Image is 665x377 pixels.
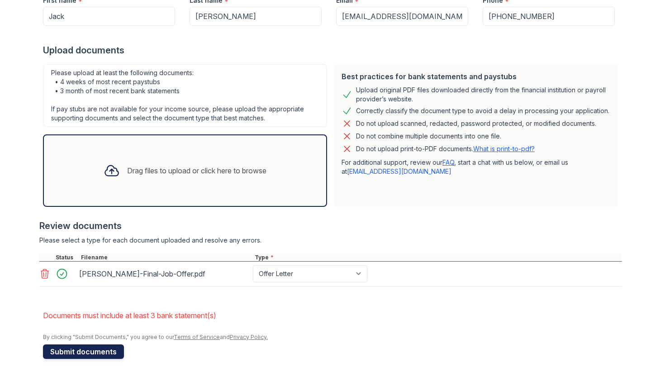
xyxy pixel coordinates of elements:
div: Upload original PDF files downloaded directly from the financial institution or payroll provider’... [356,86,611,104]
div: Best practices for bank statements and paystubs [342,71,611,82]
div: Please select a type for each document uploaded and resolve any errors. [39,236,622,245]
div: Do not combine multiple documents into one file. [356,131,501,142]
div: Do not upload scanned, redacted, password protected, or modified documents. [356,118,596,129]
p: For additional support, review our , start a chat with us below, or email us at [342,158,611,176]
div: Upload documents [43,44,622,57]
button: Submit documents [43,344,124,359]
div: By clicking "Submit Documents," you agree to our and [43,334,622,341]
div: Review documents [39,220,622,232]
div: Please upload at least the following documents: • 4 weeks of most recent paystubs • 3 month of mo... [43,64,327,127]
div: Drag files to upload or click here to browse [127,165,266,176]
a: Privacy Policy. [230,334,268,340]
a: What is print-to-pdf? [473,145,535,153]
li: Documents must include at least 3 bank statement(s) [43,306,622,325]
div: Status [54,254,79,261]
a: FAQ [442,158,454,166]
div: Filename [79,254,253,261]
div: Type [253,254,622,261]
p: Do not upload print-to-PDF documents. [356,144,535,153]
div: [PERSON_NAME]-Final-Job-Offer.pdf [79,267,249,281]
a: [EMAIL_ADDRESS][DOMAIN_NAME] [347,167,451,175]
div: Correctly classify the document type to avoid a delay in processing your application. [356,105,609,116]
a: Terms of Service [174,334,220,340]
